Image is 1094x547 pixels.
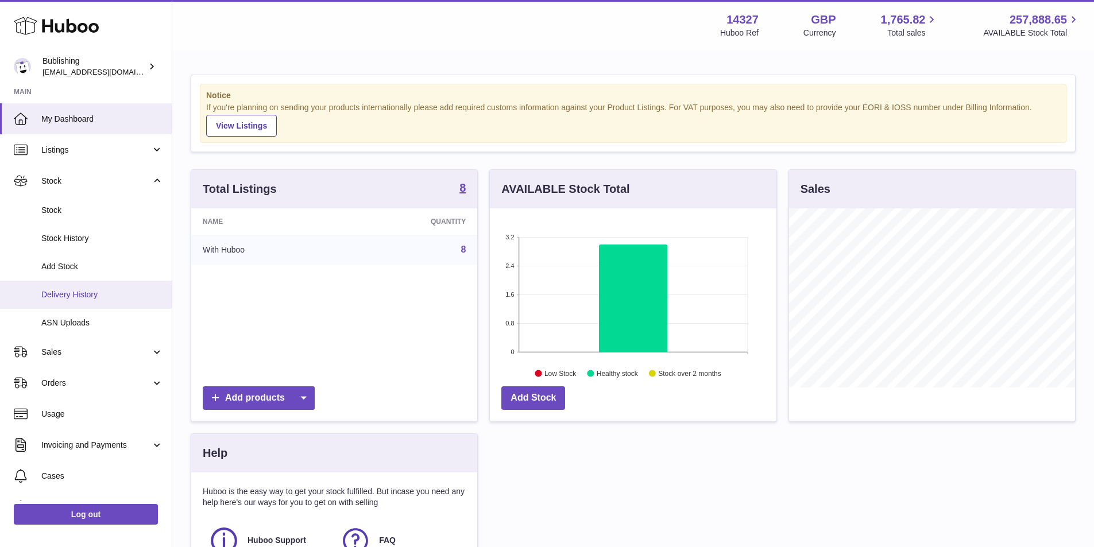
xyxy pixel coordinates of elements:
span: Orders [41,378,151,389]
strong: Notice [206,90,1060,101]
text: Stock over 2 months [659,369,721,377]
text: 1.6 [506,291,515,298]
h3: Sales [801,181,830,197]
img: accounting@bublishing.com [14,58,31,75]
span: My Dashboard [41,114,163,125]
text: 3.2 [506,234,515,240]
h3: Help [203,445,227,461]
strong: GBP [811,12,836,28]
span: Usage [41,409,163,420]
text: Low Stock [544,369,577,377]
text: 2.4 [506,262,515,269]
div: Huboo Ref [720,28,759,38]
span: 257,888.65 [1010,12,1067,28]
a: 257,888.65 AVAILABLE Stock Total [983,12,1080,38]
p: Huboo is the easy way to get your stock fulfilled. But incase you need any help here's our ways f... [203,486,466,508]
span: Listings [41,145,151,156]
th: Quantity [342,208,477,235]
div: Bublishing [42,56,146,77]
a: Add Stock [501,386,565,410]
span: ASN Uploads [41,317,163,328]
h3: Total Listings [203,181,277,197]
span: Total sales [887,28,938,38]
span: Cases [41,471,163,482]
text: Healthy stock [597,369,639,377]
span: Huboo Support [248,535,306,546]
h3: AVAILABLE Stock Total [501,181,629,197]
span: Invoicing and Payments [41,440,151,451]
strong: 8 [459,182,466,193]
span: Delivery History [41,289,163,300]
a: Log out [14,504,158,525]
text: 0.8 [506,320,515,327]
div: If you're planning on sending your products internationally please add required customs informati... [206,102,1060,137]
strong: 14327 [726,12,759,28]
a: 8 [459,182,466,196]
span: Stock History [41,233,163,244]
span: Sales [41,347,151,358]
th: Name [191,208,342,235]
div: Currency [803,28,836,38]
a: View Listings [206,115,277,137]
text: 0 [511,348,515,355]
span: Stock [41,205,163,216]
span: [EMAIL_ADDRESS][DOMAIN_NAME] [42,67,169,76]
span: FAQ [379,535,396,546]
a: 1,765.82 Total sales [881,12,939,38]
td: With Huboo [191,235,342,265]
a: Add products [203,386,315,410]
span: Add Stock [41,261,163,272]
a: 8 [461,245,466,254]
span: AVAILABLE Stock Total [983,28,1080,38]
span: 1,765.82 [881,12,926,28]
span: Stock [41,176,151,187]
